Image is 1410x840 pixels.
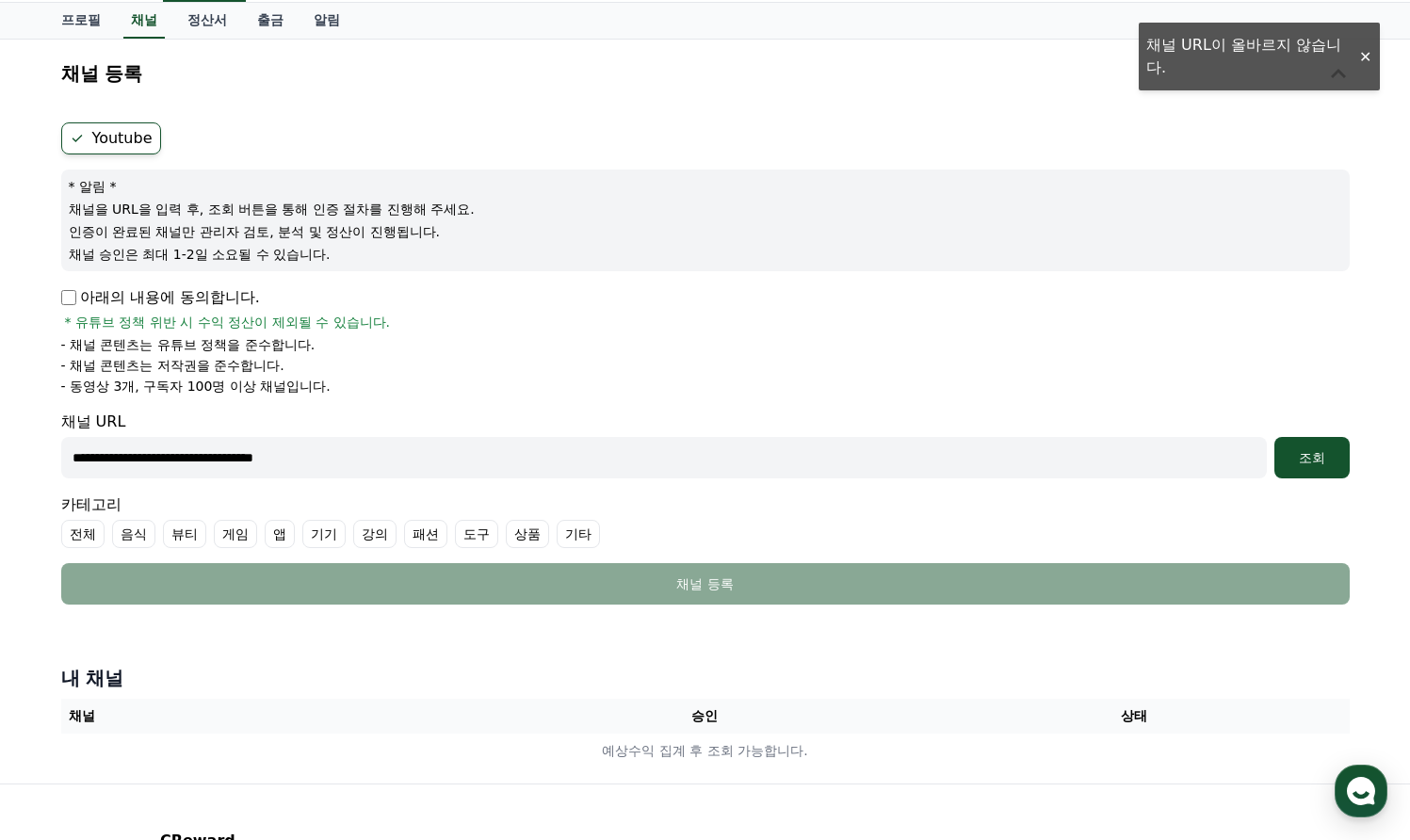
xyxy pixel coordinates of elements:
[61,286,260,309] p: 아래의 내용에 동의합니다.
[46,3,116,39] a: 프로필
[61,665,1350,691] h4: 내 채널
[61,377,331,396] p: - 동영상 3개, 구독자 100명 이상 채널입니다.
[557,520,600,548] label: 기타
[214,520,257,548] label: 게임
[61,563,1350,605] button: 채널 등록
[1274,437,1350,478] button: 조회
[163,520,206,548] label: 뷰티
[61,63,143,84] h4: 채널 등록
[172,626,195,641] span: 대화
[61,335,316,354] p: - 채널 콘텐츠는 유튜브 정책을 준수합니다.
[124,597,243,644] a: 대화
[1282,448,1342,467] div: 조회
[61,699,491,734] th: 채널
[61,356,284,375] p: - 채널 콘텐츠는 저작권을 준수합니다.
[490,699,919,734] th: 승인
[455,520,498,548] label: 도구
[61,411,1350,478] div: 채널 URL
[172,3,242,39] a: 정산서
[265,520,295,548] label: 앱
[61,734,1350,768] td: 예상수익 집계 후 조회 가능합니다.
[243,597,362,644] a: 설정
[6,597,124,644] a: 홈
[69,200,1342,218] p: 채널을 URL을 입력 후, 조회 버튼을 통해 인증 절차를 진행해 주세요.
[404,520,447,548] label: 패션
[69,222,1342,241] p: 인증이 완료된 채널만 관리자 검토, 분석 및 정산이 진행됩니다.
[242,3,299,39] a: 출금
[506,520,549,548] label: 상품
[919,699,1349,734] th: 상태
[123,3,165,39] a: 채널
[61,520,105,548] label: 전체
[299,3,355,39] a: 알림
[291,625,314,640] span: 설정
[302,520,346,548] label: 기기
[61,493,1350,548] div: 카테고리
[99,574,1312,593] div: 채널 등록
[353,520,397,548] label: 강의
[54,47,1357,100] button: 채널 등록
[112,520,155,548] label: 음식
[69,245,1342,264] p: 채널 승인은 최대 1-2일 소요될 수 있습니다.
[59,625,71,640] span: 홈
[61,122,161,154] label: Youtube
[65,313,391,331] span: * 유튜브 정책 위반 시 수익 정산이 제외될 수 있습니다.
